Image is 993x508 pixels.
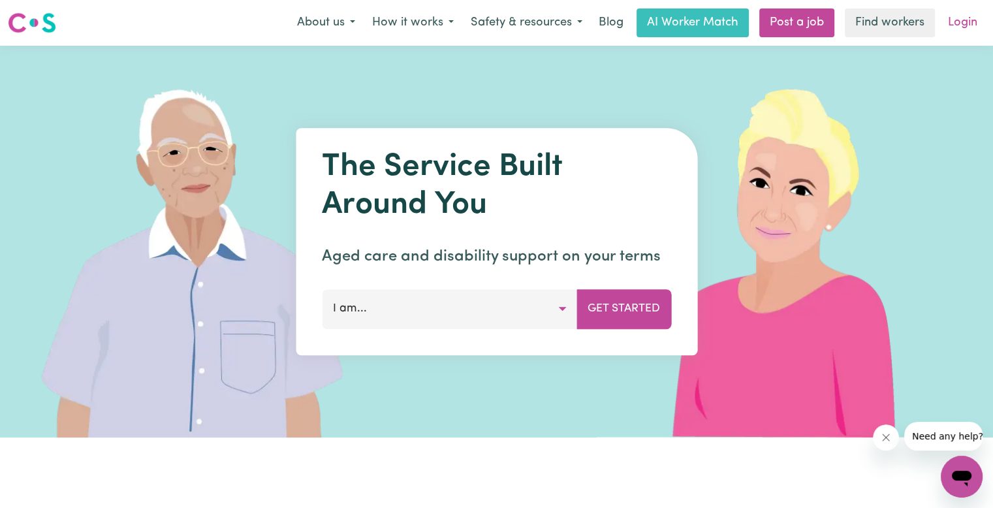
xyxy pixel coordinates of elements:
span: Need any help? [8,9,79,20]
a: Careseekers logo [8,8,56,38]
iframe: Message from company [904,422,983,451]
button: How it works [364,9,462,37]
p: Aged care and disability support on your terms [322,245,671,268]
button: About us [289,9,364,37]
button: I am... [322,289,577,328]
button: Get Started [576,289,671,328]
a: AI Worker Match [637,8,749,37]
iframe: Close message [873,424,899,451]
button: Safety & resources [462,9,591,37]
a: Find workers [845,8,935,37]
h1: The Service Built Around You [322,149,671,224]
img: Careseekers logo [8,11,56,35]
a: Blog [591,8,631,37]
a: Login [940,8,985,37]
a: Post a job [759,8,834,37]
iframe: Button to launch messaging window [941,456,983,498]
